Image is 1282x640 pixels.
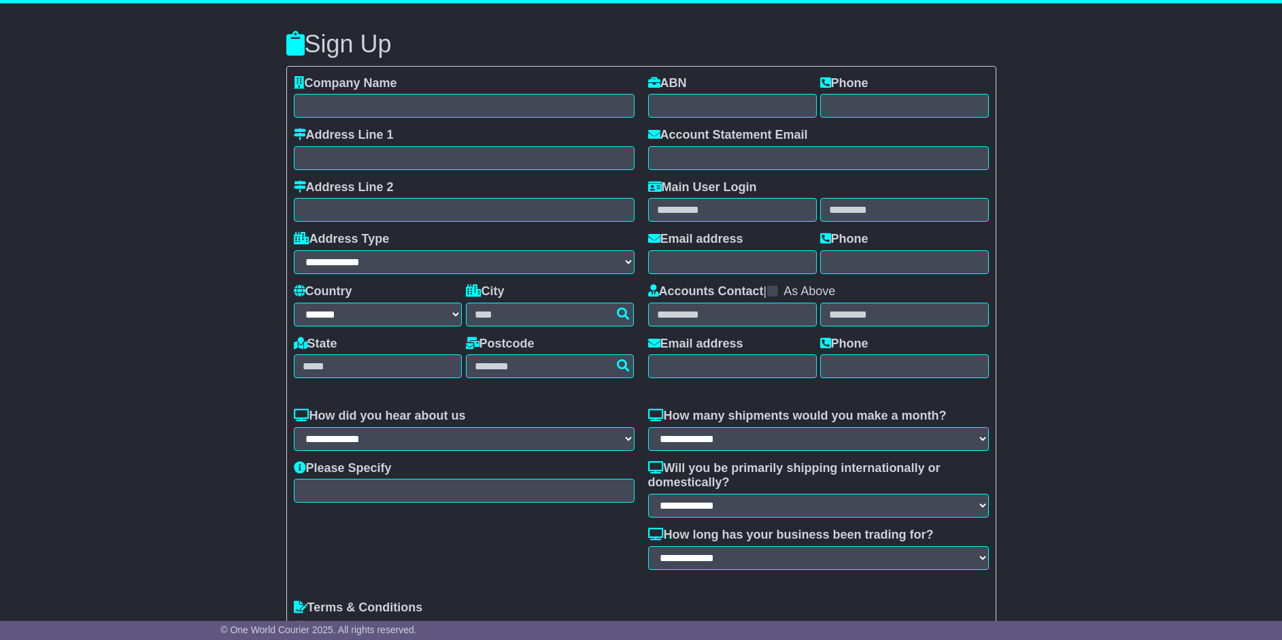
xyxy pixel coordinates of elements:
label: State [294,337,337,352]
label: Address Line 2 [294,180,394,195]
label: Phone [820,337,868,352]
label: Please Specify [294,461,392,476]
label: Account Statement Email [648,128,808,143]
a: conditions of carriage [374,619,490,633]
div: | [648,284,989,303]
label: Terms & Conditions [294,601,423,616]
label: Address Line 1 [294,128,394,143]
label: Phone [820,232,868,247]
label: Company Name [294,76,397,91]
label: Email address [648,337,743,352]
label: I accept the [311,619,490,634]
h3: Sign Up [286,31,996,58]
label: Main User Login [648,180,757,195]
label: Phone [820,76,868,91]
label: How many shipments would you make a month? [648,409,947,424]
label: As Above [783,284,835,299]
label: Country [294,284,352,299]
span: © One World Courier 2025. All rights reserved. [220,624,417,635]
label: Email address [648,232,743,247]
label: Postcode [466,337,535,352]
label: How did you hear about us [294,409,466,424]
label: ABN [648,76,687,91]
label: Accounts Contact [648,284,764,299]
label: Will you be primarily shipping internationally or domestically? [648,461,989,490]
label: How long has your business been trading for? [648,528,934,543]
label: Address Type [294,232,390,247]
label: City [466,284,505,299]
